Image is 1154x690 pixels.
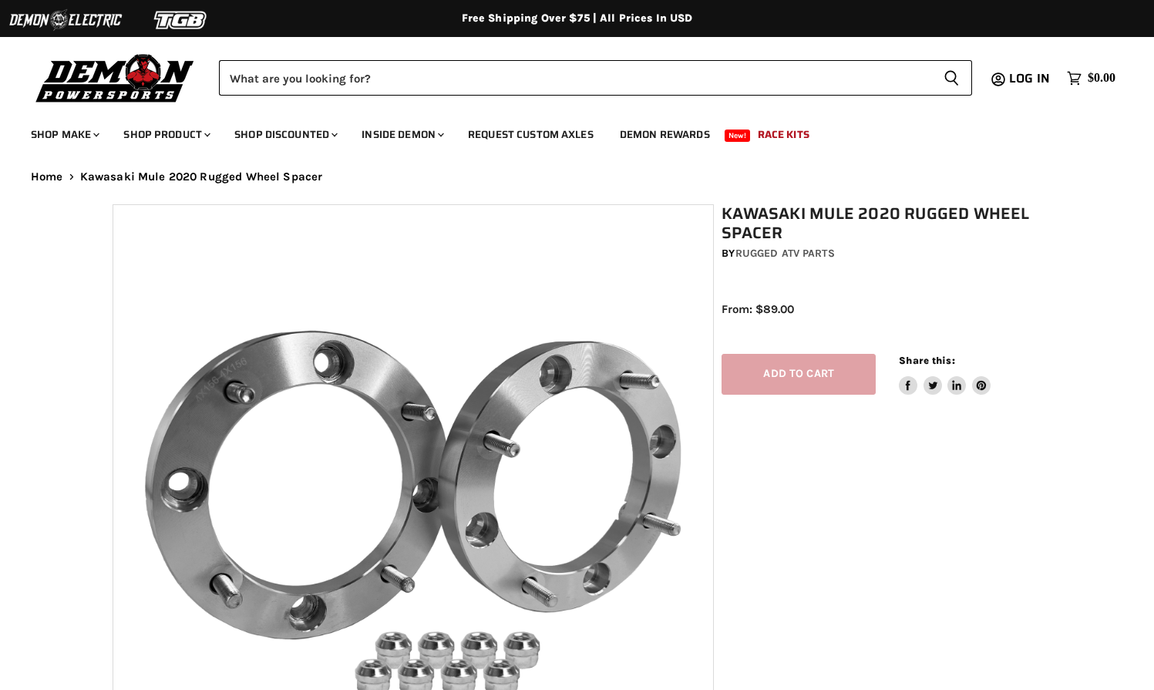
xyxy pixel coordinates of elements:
[1009,69,1050,88] span: Log in
[31,50,200,105] img: Demon Powersports
[219,60,972,96] form: Product
[899,354,991,395] aside: Share this:
[722,302,794,316] span: From: $89.00
[931,60,972,96] button: Search
[350,119,453,150] a: Inside Demon
[123,5,239,35] img: TGB Logo 2
[735,247,835,260] a: Rugged ATV Parts
[1002,72,1059,86] a: Log in
[608,119,722,150] a: Demon Rewards
[8,5,123,35] img: Demon Electric Logo 2
[1059,67,1123,89] a: $0.00
[112,119,220,150] a: Shop Product
[722,245,1049,262] div: by
[746,119,821,150] a: Race Kits
[725,130,751,142] span: New!
[456,119,605,150] a: Request Custom Axles
[31,170,63,183] a: Home
[1088,71,1115,86] span: $0.00
[899,355,954,366] span: Share this:
[722,204,1049,243] h1: Kawasaki Mule 2020 Rugged Wheel Spacer
[219,60,931,96] input: Search
[80,170,323,183] span: Kawasaki Mule 2020 Rugged Wheel Spacer
[223,119,347,150] a: Shop Discounted
[19,119,109,150] a: Shop Make
[19,113,1112,150] ul: Main menu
